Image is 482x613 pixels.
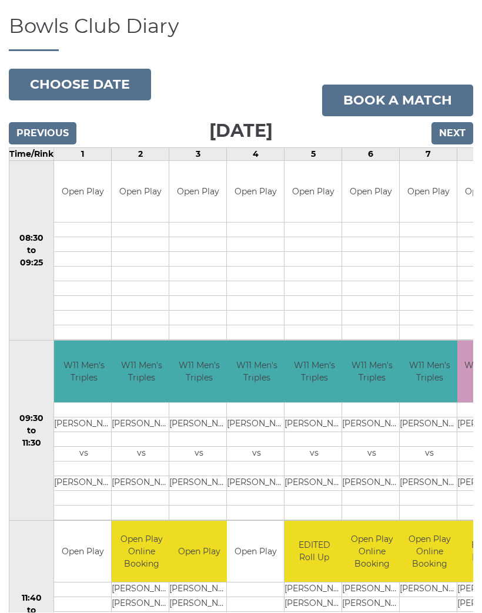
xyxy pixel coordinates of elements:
td: [PERSON_NAME] [54,417,113,432]
td: [PERSON_NAME] [284,598,344,612]
input: Previous [9,123,76,145]
h1: Bowls Club Diary [9,16,473,51]
td: 2 [112,148,169,161]
td: [PERSON_NAME] [400,417,459,432]
td: vs [112,447,171,462]
td: [PERSON_NAME] [342,417,401,432]
td: [PERSON_NAME] [169,417,229,432]
td: [PERSON_NAME] [169,583,229,598]
td: [PERSON_NAME] [284,583,344,598]
td: W11 Men's Triples [284,341,344,403]
td: vs [54,447,113,462]
input: Next [431,123,473,145]
td: [PERSON_NAME] [169,476,229,491]
td: Open Play [400,161,457,223]
td: Open Play [227,521,284,583]
td: [PERSON_NAME] [400,476,459,491]
td: [PERSON_NAME] [400,583,459,598]
td: Open Play [54,161,111,223]
td: [PERSON_NAME] [112,476,171,491]
td: W11 Men's Triples [227,341,286,403]
td: [PERSON_NAME] [342,476,401,491]
td: [PERSON_NAME] [284,417,344,432]
td: Open Play [227,161,284,223]
td: W11 Men's Triples [54,341,113,403]
td: Time/Rink [9,148,54,161]
td: 08:30 to 09:25 [9,161,54,341]
td: Open Play [169,161,226,223]
td: [PERSON_NAME] [112,417,171,432]
button: Choose date [9,69,151,101]
td: vs [284,447,344,462]
td: 1 [54,148,112,161]
td: vs [227,447,286,462]
td: vs [169,447,229,462]
td: 4 [227,148,284,161]
td: W11 Men's Triples [169,341,229,403]
td: Open Play [54,521,111,583]
td: W11 Men's Triples [342,341,401,403]
td: Open Play [342,161,399,223]
td: W11 Men's Triples [112,341,171,403]
td: [PERSON_NAME] [227,417,286,432]
td: [PERSON_NAME] [227,476,286,491]
td: 5 [284,148,342,161]
a: Book a match [322,85,473,117]
td: Open Play [112,161,169,223]
td: [PERSON_NAME] [112,583,171,598]
td: [PERSON_NAME] [284,476,344,491]
td: Open Play [284,161,342,223]
td: [PERSON_NAME] [342,583,401,598]
td: Open Play Online Booking [342,521,401,583]
td: EDITED Roll Up [284,521,344,583]
td: [PERSON_NAME] [169,598,229,612]
td: [PERSON_NAME] [54,476,113,491]
td: Open Play Online Booking [112,521,171,583]
td: 7 [400,148,457,161]
td: [PERSON_NAME] [112,598,171,612]
td: W11 Men's Triples [400,341,459,403]
td: Open Play Online Booking [400,521,459,583]
td: vs [342,447,401,462]
td: Open Play [169,521,229,583]
td: 6 [342,148,400,161]
td: 09:30 to 11:30 [9,341,54,521]
td: [PERSON_NAME] [342,598,401,612]
td: vs [400,447,459,462]
td: 3 [169,148,227,161]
